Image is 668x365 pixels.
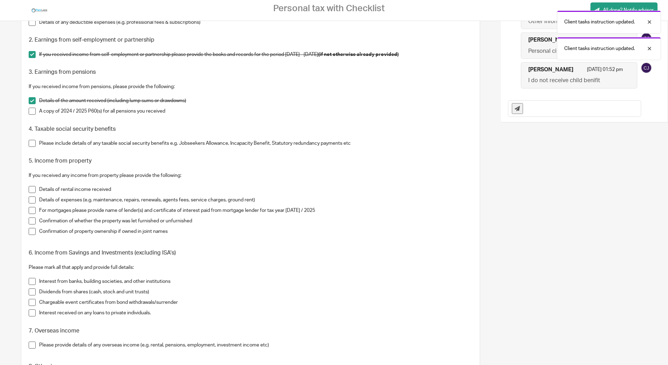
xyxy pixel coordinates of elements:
h4: [PERSON_NAME] [528,66,573,73]
h3: 5. Income from property [29,157,473,165]
p: Confirmation of whether the property was let furnished or unfurnished [39,217,473,224]
strong: (if not otherwise already provided) [318,52,399,57]
img: Park-Lane_9(72).jpg [31,5,48,16]
p: Client tasks instruction updated. [564,19,635,26]
h3: 7. Overseas income [29,327,473,335]
h2: Personal tax with Checklist [273,3,385,14]
p: Please mark all that apply and provide full details: [29,264,473,271]
p: Client tasks instruction updated. [564,45,635,52]
p: Details of rental income received [39,186,473,193]
h3: 6. Income from Savings and Investments (excluding ISA's) [29,249,473,257]
p: A copy of 2024 / 2025 P60(s) for all pensions you received [39,108,473,115]
h3: 2. Earnings from self-employment or partnership [29,36,473,44]
p: I do not receive child benifit [528,77,623,84]
img: svg%3E [641,62,652,73]
p: Confirmation of property ownership if owned in joint names [39,228,473,235]
p: Please include details of any taxable social security benefits e.g. Jobseekers Allowance, Incapac... [39,140,473,147]
p: If you received income from pensions, please provide the following: [29,83,473,90]
p: Details of expenses (e.g. maintenance, repairs, renewals, agents fees, service charges, ground rent) [39,196,473,203]
p: Dividends from shares (cash, stock and unit trusts) [39,288,473,295]
p: Please provide details of any overseas income (e.g. rental, pensions, employment, investment inco... [39,342,473,349]
a: All done? Notify advisor [590,2,658,18]
p: If you received income from self-employment or partnership please provide the books and records f... [39,51,473,58]
p: For mortgages please provide name of lender(s) and certificate of interest paid from mortgage len... [39,207,473,214]
p: Chargeable event certificates from bond withdrawals/surrender [39,299,473,306]
p: Details of the amount received (including lump sums or drawdowns) [39,97,473,104]
h3: 4. Taxable social security benefits [29,126,473,133]
h3: 3. Earnings from pensions [29,69,473,76]
p: If you received any income from property please provide the following: [29,172,473,179]
p: Interest from banks, building societies, and other institutions [39,278,473,285]
p: Interest received on any loans to private individuals. [39,309,473,316]
p: [DATE] 01:52 pm [587,66,623,77]
p: Details of any deductible expenses (e.g. professional fees & subscriptions) [39,19,473,26]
